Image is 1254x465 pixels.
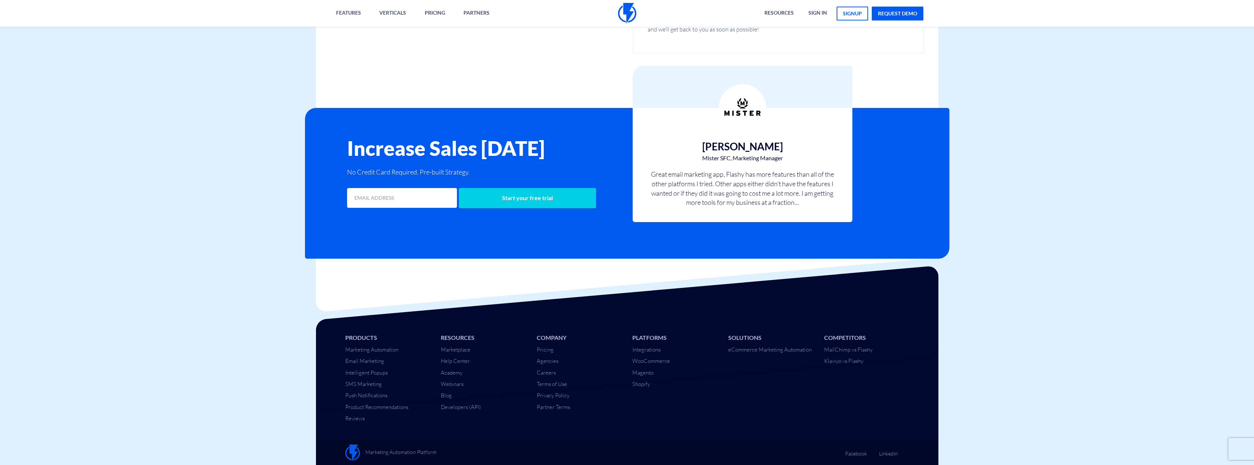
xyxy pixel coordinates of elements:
[632,369,654,376] a: Magento
[441,369,462,376] a: Academy
[632,357,670,364] a: WooCommerce
[537,346,554,353] a: Pricing
[441,357,470,364] a: Help Center
[824,357,863,364] a: Klaviyo vs Flashy
[345,346,398,353] a: Marketing Automation
[345,369,388,376] a: Intelligent Popups
[879,445,898,457] a: Linkedin
[537,334,622,342] li: Company
[837,7,868,20] a: signup
[728,334,813,342] li: Solutions
[441,346,470,353] a: Marketplace
[441,380,464,387] a: Webinars
[345,334,430,342] li: Products
[347,137,622,160] h2: Increase Sales [DATE]
[824,334,909,342] li: Competitors
[537,404,570,410] a: Partner Terms
[632,346,661,353] a: Integrations
[345,392,387,399] a: Push Notifications
[345,445,436,461] a: Marketing Automation Platform
[632,380,650,387] a: Shopify
[345,415,365,422] a: Reviews
[537,392,569,399] a: Privacy Policy
[872,7,923,20] a: request demo
[647,170,838,207] p: Great email marketing app, Flashy has more features than all of the other platforms I tried. Othe...
[537,357,558,364] a: Agencies
[345,357,384,364] a: Email Marketing
[824,346,872,353] a: MailChimp vs Flashy
[459,188,596,208] input: Start your free trial
[345,380,382,387] a: SMS Marketing
[347,188,457,208] input: EMAIL ADDRESS
[632,334,717,342] li: Platforms
[647,141,838,152] h3: [PERSON_NAME]
[345,404,408,410] a: Product Recommendations
[441,404,481,410] a: Developers (API)
[537,369,556,376] a: Careers
[728,346,812,353] a: eCommerce Marketing Automation
[441,392,452,399] a: Blog
[347,167,622,177] p: No Credit Card Required. Pre-built Strategy.
[845,445,867,457] a: Facebook
[719,84,766,132] img: Feedback
[647,154,838,162] span: Mister SFC, Marketing Manager
[441,334,526,342] li: Resources
[345,445,360,461] img: Flashy
[537,380,567,387] a: Terms of Use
